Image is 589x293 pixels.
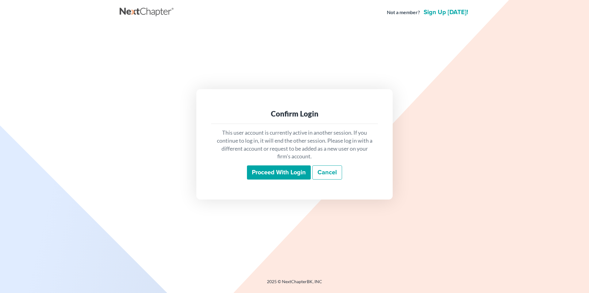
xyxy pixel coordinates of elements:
p: This user account is currently active in another session. If you continue to log in, it will end ... [216,129,373,160]
div: Confirm Login [216,109,373,119]
a: Cancel [312,165,342,180]
a: Sign up [DATE]! [422,9,469,15]
strong: Not a member? [387,9,420,16]
div: 2025 © NextChapterBK, INC [120,279,469,290]
input: Proceed with login [247,165,311,180]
